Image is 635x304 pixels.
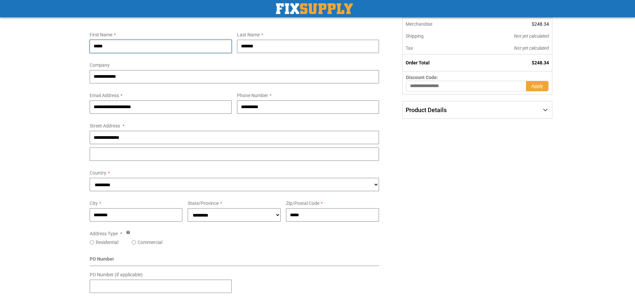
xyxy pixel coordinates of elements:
[96,239,118,246] label: Residential
[532,21,549,27] span: $248.34
[526,81,549,91] button: Apply
[138,239,162,246] label: Commercial
[90,123,120,128] span: Street Address
[90,93,119,98] span: Email Address
[237,93,268,98] span: Phone Number
[90,32,112,37] span: First Name
[403,42,469,54] th: Tax
[514,33,549,39] span: Not yet calculated
[90,170,106,176] span: Country
[90,62,110,68] span: Company
[90,272,143,277] span: PO Number (if applicable)
[286,201,319,206] span: Zip/Postal Code
[237,32,260,37] span: Last Name
[514,45,549,51] span: Not yet calculated
[90,201,98,206] span: City
[531,83,543,89] span: Apply
[406,33,424,39] span: Shipping
[532,60,549,65] span: $248.34
[406,75,438,80] span: Discount Code:
[90,256,379,266] div: PO Number
[403,18,469,30] th: Merchandise
[188,201,219,206] span: State/Province
[276,3,353,14] a: store logo
[406,106,447,113] span: Product Details
[406,60,430,65] strong: Order Total
[276,3,353,14] img: Fix Industrial Supply
[90,231,118,236] span: Address Type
